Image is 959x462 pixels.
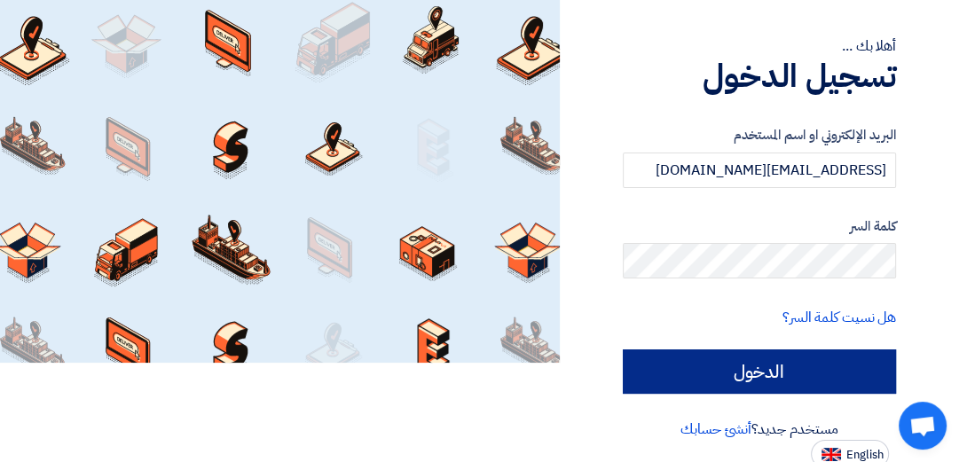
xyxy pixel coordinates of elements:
label: كلمة السر [623,216,896,237]
a: هل نسيت كلمة السر؟ [782,307,896,328]
div: مستخدم جديد؟ [623,419,896,440]
span: English [846,449,884,461]
h1: تسجيل الدخول [623,57,896,96]
input: الدخول [623,349,896,394]
img: en-US.png [821,448,841,461]
div: أهلا بك ... [623,35,896,57]
a: أنشئ حسابك [680,419,751,440]
label: البريد الإلكتروني او اسم المستخدم [623,125,896,145]
input: أدخل بريد العمل الإلكتروني او اسم المستخدم الخاص بك ... [623,153,896,188]
div: Open chat [899,402,947,450]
